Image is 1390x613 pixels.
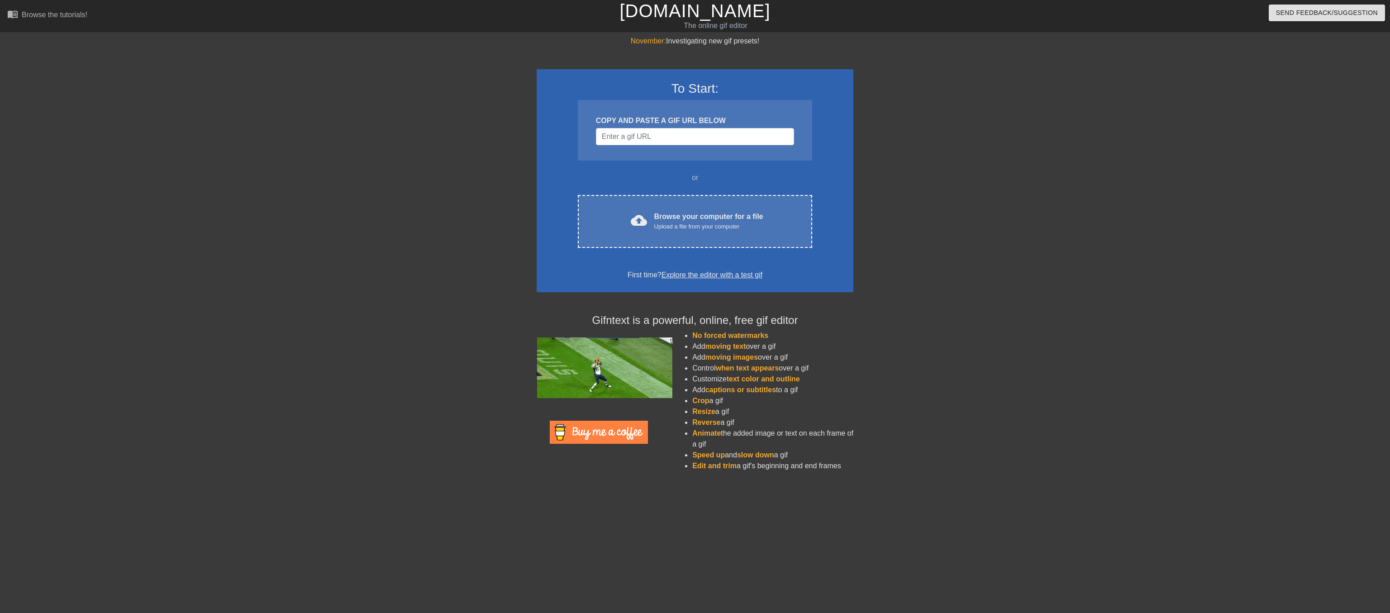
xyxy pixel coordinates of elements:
li: Add over a gif [692,341,853,352]
span: moving text [705,342,746,350]
span: Resize [692,408,715,415]
li: Customize [692,374,853,385]
li: Add over a gif [692,352,853,363]
img: Buy Me A Coffee [550,421,648,444]
span: text color and outline [727,375,800,383]
div: or [560,172,830,183]
span: Send Feedback/Suggestion [1276,7,1378,19]
span: Crop [692,397,709,404]
div: Upload a file from your computer [654,222,763,231]
a: Browse the tutorials! [7,9,87,23]
span: No forced watermarks [692,332,768,339]
li: a gif [692,395,853,406]
h3: To Start: [548,81,842,96]
span: cloud_upload [631,212,647,228]
h4: Gifntext is a powerful, online, free gif editor [537,314,853,327]
input: Username [596,128,794,145]
span: menu_book [7,9,18,19]
a: [DOMAIN_NAME] [619,1,770,21]
div: Investigating new gif presets! [537,36,853,47]
span: when text appears [716,364,779,372]
button: Send Feedback/Suggestion [1269,5,1385,21]
div: The online gif editor [468,20,963,31]
span: Animate [692,429,721,437]
span: moving images [705,353,758,361]
li: Control over a gif [692,363,853,374]
li: a gif [692,406,853,417]
div: Browse your computer for a file [654,211,763,231]
img: football_small.gif [537,337,672,398]
li: and a gif [692,450,853,461]
span: captions or subtitles [705,386,776,394]
a: Explore the editor with a test gif [662,271,762,279]
li: the added image or text on each frame of a gif [692,428,853,450]
li: Add to a gif [692,385,853,395]
div: First time? [548,270,842,280]
span: Speed up [692,451,725,459]
span: Reverse [692,418,720,426]
span: slow down [737,451,774,459]
div: COPY AND PASTE A GIF URL BELOW [596,115,794,126]
li: a gif [692,417,853,428]
li: a gif's beginning and end frames [692,461,853,471]
span: Edit and trim [692,462,737,470]
span: November: [631,37,666,45]
div: Browse the tutorials! [22,11,87,19]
